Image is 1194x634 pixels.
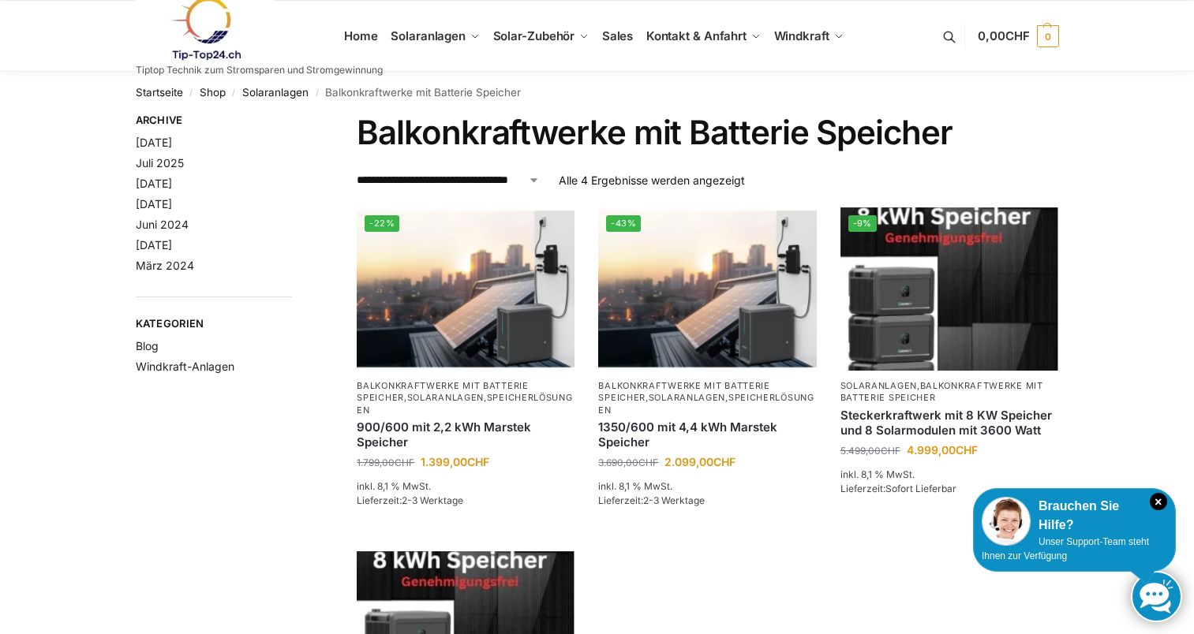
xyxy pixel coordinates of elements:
span: 0 [1037,25,1059,47]
a: [DATE] [136,238,172,252]
span: / [309,87,325,99]
a: Windkraft-Anlagen [136,360,234,373]
p: inkl. 8,1 % MwSt. [598,479,816,494]
img: Balkonkraftwerk mit Marstek Speicher [357,207,575,371]
span: / [226,87,242,99]
a: -9%Steckerkraftwerk mit 8 KW Speicher und 8 Solarmodulen mit 3600 Watt [840,207,1058,371]
bdi: 1.399,00 [421,455,489,468]
span: Windkraft [774,28,829,43]
p: inkl. 8,1 % MwSt. [840,468,1058,482]
span: CHF [467,455,489,468]
a: Windkraft [767,1,850,72]
span: Solar-Zubehör [493,28,575,43]
a: Speicherlösungen [598,392,814,415]
h1: Balkonkraftwerke mit Batterie Speicher [357,113,1058,152]
bdi: 5.499,00 [840,445,900,457]
a: Speicherlösungen [357,392,572,415]
a: Balkonkraftwerke mit Batterie Speicher [598,380,769,403]
span: CHF [713,455,735,468]
span: Archive [136,113,293,129]
a: [DATE] [136,197,172,211]
i: Schließen [1150,493,1167,510]
span: 2-3 Werktage [643,494,705,506]
a: Juni 2024 [136,218,189,231]
a: Solaranlagen [384,1,486,72]
a: [DATE] [136,177,172,190]
select: Shop-Reihenfolge [357,172,540,188]
span: Lieferzeit: [598,494,705,506]
a: Kontakt & Anfahrt [639,1,767,72]
a: Startseite [136,86,183,99]
span: Kategorien [136,316,293,332]
span: Solaranlagen [391,28,466,43]
a: Solaranlagen [840,380,917,391]
a: Steckerkraftwerk mit 8 KW Speicher und 8 Solarmodulen mit 3600 Watt [840,408,1058,438]
a: 0,00CHF 0 [978,13,1058,60]
span: Sofort Lieferbar [885,483,956,494]
span: CHF [1005,28,1030,43]
bdi: 3.690,00 [598,457,658,468]
a: Solar-Zubehör [486,1,595,72]
span: Kontakt & Anfahrt [646,28,747,43]
div: Brauchen Sie Hilfe? [982,497,1167,535]
p: , [840,380,1058,405]
a: Solaranlagen [242,86,309,99]
bdi: 4.999,00 [907,443,978,457]
p: inkl. 8,1 % MwSt. [357,479,575,494]
span: CHF [638,457,658,468]
button: Close filters [292,114,301,131]
img: Customer service [982,497,1031,546]
p: Alle 4 Ergebnisse werden angezeigt [559,172,745,188]
a: [DATE] [136,136,172,149]
span: Sales [602,28,634,43]
a: Solaranlagen [407,392,484,403]
a: Shop [200,86,226,99]
a: Solaranlagen [649,392,725,403]
p: , , [357,380,575,416]
a: Juli 2025 [136,156,184,170]
span: Lieferzeit: [357,494,463,506]
span: CHF [395,457,414,468]
bdi: 1.799,00 [357,457,414,468]
a: -43%Balkonkraftwerk mit Marstek Speicher [598,207,816,371]
a: Balkonkraftwerke mit Batterie Speicher [840,380,1043,403]
span: 2-3 Werktage [402,494,463,506]
a: 900/600 mit 2,2 kWh Marstek Speicher [357,420,575,450]
a: März 2024 [136,259,194,272]
a: Sales [595,1,639,72]
span: 0,00 [978,28,1029,43]
a: Blog [136,339,159,352]
img: Balkonkraftwerk mit Marstek Speicher [598,207,816,371]
span: CHF [881,445,900,457]
a: 1350/600 mit 4,4 kWh Marstek Speicher [598,420,816,450]
a: -22%Balkonkraftwerk mit Marstek Speicher [357,207,575,371]
img: Steckerkraftwerk mit 8 KW Speicher und 8 Solarmodulen mit 3600 Watt [840,207,1058,371]
p: Tiptop Technik zum Stromsparen und Stromgewinnung [136,65,383,75]
span: / [183,87,200,99]
span: CHF [956,443,978,457]
a: Balkonkraftwerke mit Batterie Speicher [357,380,528,403]
p: , , [598,380,816,416]
span: Unser Support-Team steht Ihnen zur Verfügung [982,536,1149,561]
bdi: 2.099,00 [664,455,735,468]
span: Lieferzeit: [840,483,956,494]
nav: Breadcrumb [136,72,1059,113]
